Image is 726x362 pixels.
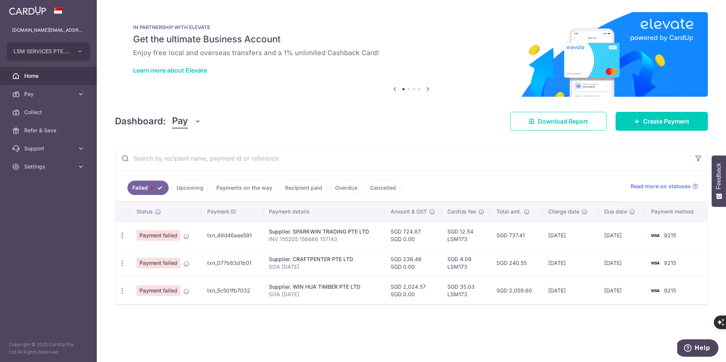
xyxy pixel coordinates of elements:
td: SGD 737.41 [490,221,542,249]
th: Payment details [263,202,385,221]
h4: Dashboard: [115,114,166,128]
a: Learn more about Elevate [133,67,207,74]
td: [DATE] [598,221,645,249]
span: Download Report [538,117,588,126]
td: SGD 35.03 LSM173 [441,277,490,304]
a: Upcoming [172,181,208,195]
span: 9215 [664,287,676,294]
td: [DATE] [542,277,598,304]
a: Payments on the way [211,181,277,195]
td: SGD 240.55 [490,249,542,277]
img: Renovation banner [115,12,708,97]
a: Overdue [330,181,362,195]
td: SGD 2,059.60 [490,277,542,304]
button: Feedback - Show survey [712,155,726,207]
span: Payment failed [137,230,180,241]
span: Feedback [715,163,722,189]
span: Collect [24,108,74,116]
input: Search by recipient name, payment id or reference [115,146,689,170]
td: txn_49d46aae591 [201,221,263,249]
div: Supplier. CRAFTPENTER PTE LTD [269,255,379,263]
img: Bank Card [647,231,662,240]
th: Payment method [645,202,707,221]
span: Create Payment [643,117,689,126]
a: Recipient paid [280,181,327,195]
span: Amount & GST [391,208,427,215]
p: SOA [DATE] [269,263,379,271]
span: Charge date [548,208,579,215]
iframe: Opens a widget where you can find more information [677,339,718,358]
td: SGD 236.46 SGD 0.00 [385,249,441,277]
a: Create Payment [616,112,708,131]
span: Home [24,72,74,80]
span: Status [137,208,153,215]
td: [DATE] [542,221,598,249]
td: SGD 724.87 SGD 0.00 [385,221,441,249]
p: IN PARTNERSHIP WITH ELEVATE [133,24,690,30]
a: Failed [127,181,169,195]
span: Pay [172,114,188,128]
td: [DATE] [598,277,645,304]
a: Cancelled [365,181,401,195]
td: txn_077b83d1b01 [201,249,263,277]
span: Pay [24,90,74,98]
h5: Get the ultimate Business Account [133,33,690,45]
p: INV 155205 156666 157143 [269,235,379,243]
td: [DATE] [598,249,645,277]
p: [DOMAIN_NAME][EMAIL_ADDRESS][DOMAIN_NAME] [12,26,85,34]
span: Refer & Save [24,127,74,134]
th: Payment ID [201,202,263,221]
td: [DATE] [542,249,598,277]
span: 9215 [664,232,676,238]
img: Bank Card [647,286,662,295]
p: SOA [DATE] [269,291,379,298]
td: SGD 12.54 LSM173 [441,221,490,249]
td: SGD 2,024.57 SGD 0.00 [385,277,441,304]
td: txn_5c501fb7032 [201,277,263,304]
span: 9215 [664,260,676,266]
img: Bank Card [647,258,662,268]
span: CardUp fee [447,208,476,215]
span: Settings [24,163,74,170]
span: Read more on statuses [631,183,691,190]
button: LSM SERVICES PTE. LTD. [7,42,90,60]
td: SGD 4.09 LSM173 [441,249,490,277]
img: CardUp [9,6,46,15]
a: Download Report [510,112,607,131]
span: Due date [604,208,627,215]
div: Supplier. SPARKWIN TRADING PTE LTD [269,228,379,235]
a: Read more on statuses [631,183,698,190]
h6: Enjoy free local and overseas transfers and a 1% unlimited Cashback Card! [133,48,690,57]
div: Supplier. WIN HUA TIMBER PTE LTD [269,283,379,291]
span: Support [24,145,74,152]
button: Pay [172,114,201,128]
span: LSM SERVICES PTE. LTD. [14,48,70,55]
span: Payment failed [137,285,180,296]
span: Total amt. [496,208,521,215]
span: Payment failed [137,258,180,268]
